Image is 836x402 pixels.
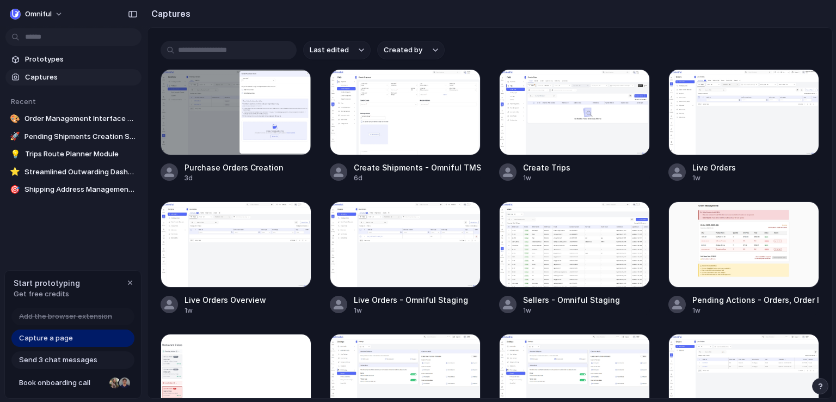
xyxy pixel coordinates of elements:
button: Created by [377,41,445,59]
a: 🚀Pending Shipments Creation Screen [5,129,142,145]
div: 1w [692,173,736,183]
h2: Captures [147,7,190,20]
span: Book onboarding call [19,377,105,388]
div: 1w [692,306,819,315]
span: Streamlined Outwarding Dashboard [24,167,137,178]
span: Add the browser extension [19,311,112,322]
span: Recent [11,97,36,106]
span: Capture a page [19,333,73,344]
a: Prototypes [5,51,142,68]
span: Get free credits [14,289,80,300]
div: 🎨 [10,113,20,124]
span: Last edited [310,45,349,56]
span: Pending Shipments Creation Screen [24,131,137,142]
div: 🎯 [10,184,20,195]
div: Pending Actions - Orders, Order ID 6983936409737 [692,294,819,306]
div: Sellers - Omniful Staging [523,294,620,306]
span: Prototypes [25,54,137,65]
div: 1w [523,173,570,183]
a: 💡Trips Route Planner Module [5,146,142,162]
span: Shipping Address Management Window [24,184,137,195]
span: Trips Route Planner Module [25,149,137,160]
div: Create Shipments - Omniful TMS [354,162,481,173]
div: 1w [523,306,620,315]
div: Live Orders Overview [185,294,266,306]
div: Christian Iacullo [118,376,131,389]
a: 🎯Shipping Address Management Window [5,181,142,198]
div: Nicole Kubica [108,376,121,389]
div: Live Orders - Omniful Staging [354,294,468,306]
a: ⭐Streamlined Outwarding Dashboard [5,164,142,180]
div: Create Trips [523,162,570,173]
span: Created by [384,45,422,56]
span: Start prototyping [14,277,80,289]
div: 6d [354,173,481,183]
button: Omniful [5,5,69,23]
a: Book onboarding call [11,374,134,392]
div: 1w [185,306,266,315]
div: ⭐ [10,167,20,178]
div: Purchase Orders Creation [185,162,284,173]
button: Last edited [303,41,371,59]
div: 1w [354,306,468,315]
span: Order Management Interface Update [24,113,137,124]
span: Captures [25,72,137,83]
div: 🚀 [10,131,20,142]
span: Omniful [25,9,52,20]
span: Send 3 chat messages [19,355,97,366]
a: Captures [5,69,142,86]
div: 💡 [10,149,21,160]
a: 🎨Order Management Interface Update [5,111,142,127]
div: Live Orders [692,162,736,173]
div: 3d [185,173,284,183]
